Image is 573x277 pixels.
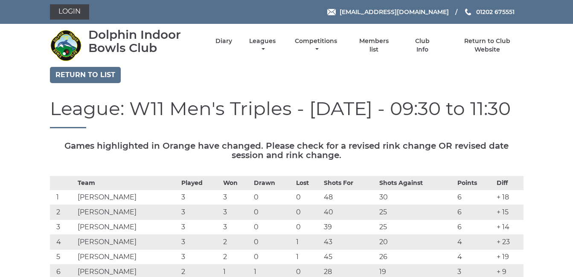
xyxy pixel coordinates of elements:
[322,250,377,265] td: 45
[294,235,322,250] td: 1
[50,29,82,61] img: Dolphin Indoor Bowls Club
[252,235,294,250] td: 0
[179,176,221,190] th: Played
[322,190,377,205] td: 48
[294,205,322,220] td: 0
[293,37,340,54] a: Competitions
[455,220,494,235] td: 6
[494,250,523,265] td: + 19
[247,37,278,54] a: Leagues
[221,235,252,250] td: 2
[221,190,252,205] td: 3
[377,220,456,235] td: 25
[340,8,449,16] span: [EMAIL_ADDRESS][DOMAIN_NAME]
[50,4,89,20] a: Login
[221,176,252,190] th: Won
[179,205,221,220] td: 3
[494,205,523,220] td: + 15
[294,220,322,235] td: 0
[494,176,523,190] th: Diff
[476,8,515,16] span: 01202 675551
[179,235,221,250] td: 3
[322,205,377,220] td: 40
[50,98,524,128] h1: League: W11 Men's Triples - [DATE] - 09:30 to 11:30
[409,37,436,54] a: Club Info
[179,250,221,265] td: 3
[494,220,523,235] td: + 14
[327,9,336,15] img: Email
[377,205,456,220] td: 25
[76,205,179,220] td: [PERSON_NAME]
[455,250,494,265] td: 4
[252,250,294,265] td: 0
[252,190,294,205] td: 0
[50,205,76,220] td: 2
[354,37,393,54] a: Members list
[50,250,76,265] td: 5
[221,205,252,220] td: 3
[451,37,523,54] a: Return to Club Website
[294,250,322,265] td: 1
[179,190,221,205] td: 3
[215,37,232,45] a: Diary
[494,235,523,250] td: + 23
[455,190,494,205] td: 6
[327,7,449,17] a: Email [EMAIL_ADDRESS][DOMAIN_NAME]
[455,205,494,220] td: 6
[221,220,252,235] td: 3
[76,250,179,265] td: [PERSON_NAME]
[221,250,252,265] td: 2
[377,176,456,190] th: Shots Against
[377,235,456,250] td: 20
[252,220,294,235] td: 0
[50,141,524,160] h5: Games highlighted in Orange have changed. Please check for a revised rink change OR revised date ...
[50,190,76,205] td: 1
[76,220,179,235] td: [PERSON_NAME]
[322,235,377,250] td: 43
[294,176,322,190] th: Lost
[465,9,471,15] img: Phone us
[76,176,179,190] th: Team
[455,235,494,250] td: 4
[464,7,515,17] a: Phone us 01202 675551
[294,190,322,205] td: 0
[76,235,179,250] td: [PERSON_NAME]
[50,235,76,250] td: 4
[494,190,523,205] td: + 18
[455,176,494,190] th: Points
[76,190,179,205] td: [PERSON_NAME]
[88,28,201,55] div: Dolphin Indoor Bowls Club
[377,250,456,265] td: 26
[252,205,294,220] td: 0
[322,176,377,190] th: Shots For
[322,220,377,235] td: 39
[377,190,456,205] td: 30
[50,67,121,83] a: Return to list
[252,176,294,190] th: Drawn
[50,220,76,235] td: 3
[179,220,221,235] td: 3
